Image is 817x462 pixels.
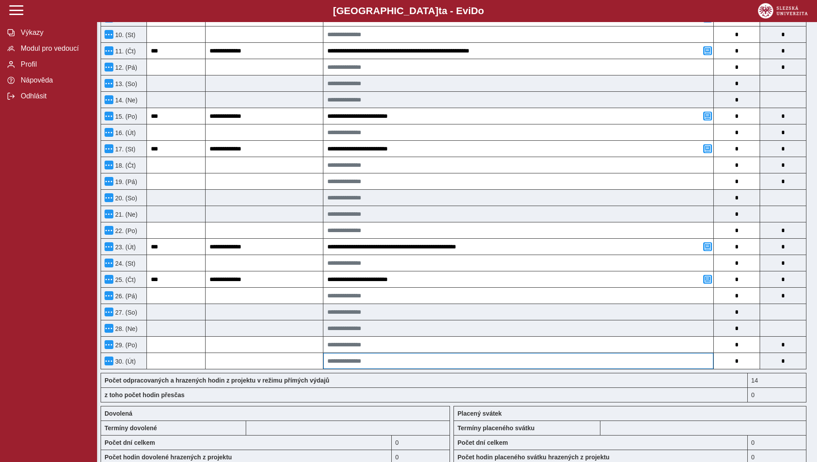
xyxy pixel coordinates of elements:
span: 22. (Po) [113,227,137,234]
button: Menu [105,259,113,267]
b: Dovolená [105,410,132,417]
button: Menu [105,46,113,55]
button: Menu [105,63,113,71]
b: Počet odpracovaných a hrazených hodin z projektu v režimu přímých výdajů [105,377,330,384]
span: 12. (Pá) [113,64,137,71]
button: Menu [105,144,113,153]
span: 16. (Út) [113,129,136,136]
button: Menu [105,357,113,365]
span: 30. (Út) [113,358,136,365]
span: 19. (Pá) [113,178,137,185]
span: 21. (Ne) [113,211,138,218]
div: 0 [748,387,806,402]
span: 26. (Pá) [113,293,137,300]
button: Menu [105,242,113,251]
button: Přidat poznámku [703,46,712,55]
span: 11. (Čt) [113,48,136,55]
button: Menu [105,340,113,349]
button: Menu [105,226,113,235]
button: Přidat poznámku [703,144,712,153]
button: Menu [105,210,113,218]
button: Menu [105,79,113,88]
img: logo_web_su.png [758,3,808,19]
span: 29. (Po) [113,342,137,349]
span: 23. (Út) [113,244,136,251]
span: Modul pro vedoucí [18,45,90,53]
span: 18. (Čt) [113,162,136,169]
span: 10. (St) [113,31,135,38]
b: Počet hodin placeného svátku hrazených z projektu [457,454,610,461]
span: Nápověda [18,76,90,84]
div: 0 [392,435,450,450]
b: [GEOGRAPHIC_DATA] a - Evi [26,5,791,17]
b: Termíny dovolené [105,424,157,432]
button: Menu [105,30,113,39]
span: o [478,5,484,16]
button: Menu [105,193,113,202]
button: Menu [105,308,113,316]
div: 14 [748,373,806,387]
span: 13. (So) [113,80,137,87]
span: 17. (St) [113,146,135,153]
span: D [471,5,478,16]
button: Menu [105,128,113,137]
span: 28. (Ne) [113,325,138,332]
b: Počet dní celkem [457,439,508,446]
span: 27. (So) [113,309,137,316]
span: Výkazy [18,29,90,37]
b: Placený svátek [457,410,502,417]
b: Termíny placeného svátku [457,424,535,432]
button: Menu [105,161,113,169]
div: 0 [748,435,806,450]
button: Menu [105,324,113,333]
span: 14. (Ne) [113,97,138,104]
span: Profil [18,60,90,68]
b: Počet hodin dovolené hrazených z projektu [105,454,232,461]
b: Počet dní celkem [105,439,155,446]
button: Menu [105,275,113,284]
span: Odhlásit [18,92,90,100]
button: Menu [105,291,113,300]
span: 15. (Po) [113,113,137,120]
button: Přidat poznámku [703,112,712,120]
button: Menu [105,112,113,120]
span: t [438,5,442,16]
button: Přidat poznámku [703,275,712,284]
button: Menu [105,177,113,186]
button: Menu [105,95,113,104]
span: 25. (Čt) [113,276,136,283]
span: 20. (So) [113,195,137,202]
span: 24. (St) [113,260,135,267]
b: z toho počet hodin přesčas [105,391,184,398]
button: Přidat poznámku [703,242,712,251]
